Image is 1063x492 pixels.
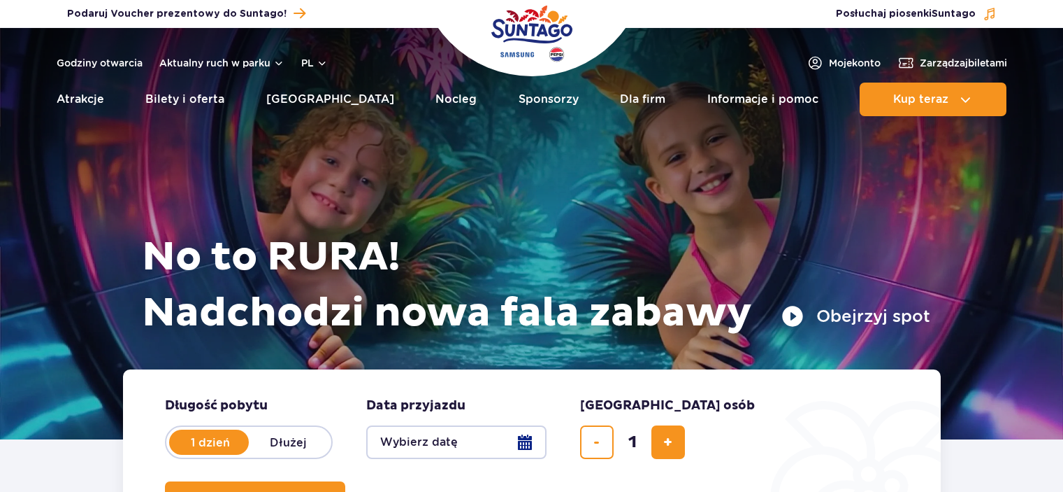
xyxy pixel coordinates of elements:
button: Posłuchaj piosenkiSuntago [836,7,997,21]
button: Wybierz datę [366,426,547,459]
span: Długość pobytu [165,398,268,414]
span: Suntago [932,9,976,19]
span: Zarządzaj biletami [920,56,1007,70]
a: Dla firm [620,83,665,116]
a: Atrakcje [57,83,104,116]
label: Dłużej [249,428,328,457]
span: [GEOGRAPHIC_DATA] osób [580,398,755,414]
a: Podaruj Voucher prezentowy do Suntago! [67,4,305,23]
span: Moje konto [829,56,881,70]
a: [GEOGRAPHIC_DATA] [266,83,394,116]
a: Informacje i pomoc [707,83,818,116]
button: Kup teraz [860,83,1006,116]
button: Obejrzyj spot [781,305,930,328]
span: Kup teraz [893,93,948,106]
a: Bilety i oferta [145,83,224,116]
button: pl [301,56,328,70]
a: Sponsorzy [519,83,579,116]
input: liczba biletów [616,426,649,459]
a: Mojekonto [807,55,881,71]
button: dodaj bilet [651,426,685,459]
a: Godziny otwarcia [57,56,143,70]
a: Zarządzajbiletami [897,55,1007,71]
span: Posłuchaj piosenki [836,7,976,21]
span: Data przyjazdu [366,398,465,414]
label: 1 dzień [171,428,250,457]
button: usuń bilet [580,426,614,459]
button: Aktualny ruch w parku [159,57,284,69]
h1: No to RURA! Nadchodzi nowa fala zabawy [142,230,930,342]
a: Nocleg [435,83,477,116]
span: Podaruj Voucher prezentowy do Suntago! [67,7,287,21]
